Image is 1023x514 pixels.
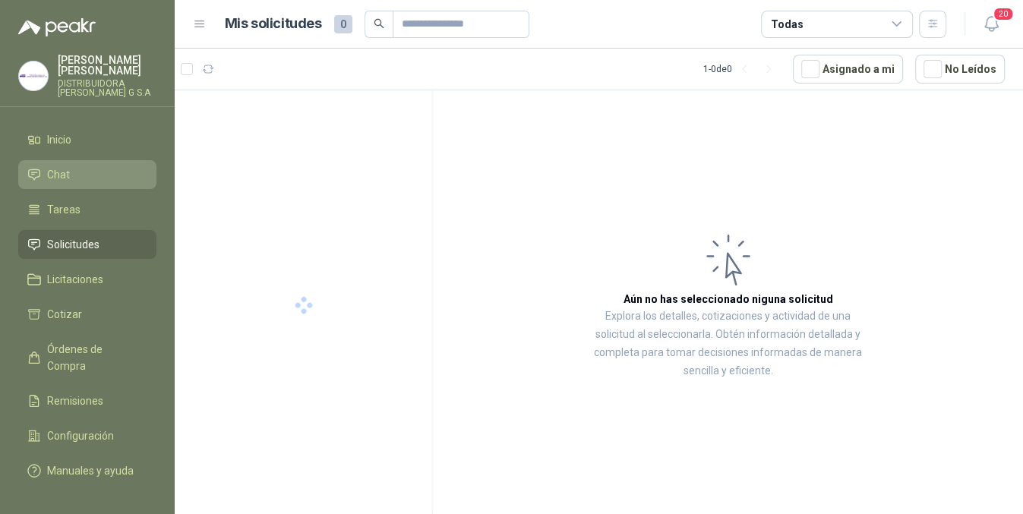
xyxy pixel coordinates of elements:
span: 0 [334,15,352,33]
a: Cotizar [18,300,156,329]
span: Licitaciones [47,271,103,288]
a: Manuales y ayuda [18,456,156,485]
a: Órdenes de Compra [18,335,156,380]
img: Company Logo [19,61,48,90]
p: DISTRIBUIDORA [PERSON_NAME] G S.A [58,79,156,97]
a: Chat [18,160,156,189]
img: Logo peakr [18,18,96,36]
div: 1 - 0 de 0 [703,57,781,81]
span: 20 [993,7,1014,21]
h3: Aún no has seleccionado niguna solicitud [624,291,833,307]
a: Tareas [18,195,156,224]
button: Asignado a mi [793,55,903,84]
button: 20 [977,11,1005,38]
p: [PERSON_NAME] [PERSON_NAME] [58,55,156,76]
span: Manuales y ayuda [47,462,134,479]
span: Solicitudes [47,236,99,253]
p: Explora los detalles, cotizaciones y actividad de una solicitud al seleccionarla. Obtén informaci... [585,307,871,380]
span: Remisiones [47,393,103,409]
span: Órdenes de Compra [47,341,142,374]
a: Configuración [18,421,156,450]
button: No Leídos [915,55,1005,84]
a: Remisiones [18,386,156,415]
span: Tareas [47,201,81,218]
span: Chat [47,166,70,183]
span: search [374,18,384,29]
a: Licitaciones [18,265,156,294]
span: Cotizar [47,306,82,323]
h1: Mis solicitudes [225,13,322,35]
span: Inicio [47,131,71,148]
a: Solicitudes [18,230,156,259]
span: Configuración [47,427,114,444]
div: Todas [771,16,803,33]
a: Inicio [18,125,156,154]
